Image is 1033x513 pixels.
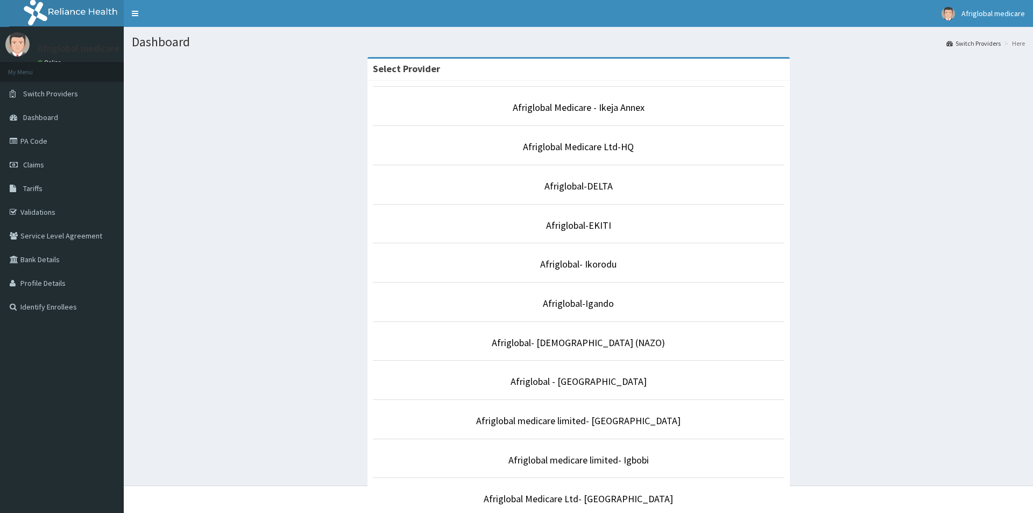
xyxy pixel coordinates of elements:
[1002,39,1025,48] li: Here
[23,160,44,170] span: Claims
[540,258,617,270] a: Afriglobal- Ikorodu
[23,184,43,193] span: Tariffs
[544,180,613,192] a: Afriglobal-DELTA
[132,35,1025,49] h1: Dashboard
[23,89,78,99] span: Switch Providers
[546,219,611,231] a: Afriglobal-EKITI
[38,59,63,66] a: Online
[946,39,1001,48] a: Switch Providers
[513,101,645,114] a: Afriglobal Medicare - Ikeja Annex
[523,140,634,153] a: Afriglobal Medicare Ltd-HQ
[476,414,681,427] a: Afriglobal medicare limited- [GEOGRAPHIC_DATA]
[492,336,665,349] a: Afriglobal- [DEMOGRAPHIC_DATA] (NAZO)
[511,375,647,388] a: Afriglobal - [GEOGRAPHIC_DATA]
[961,9,1025,18] span: Afriglobal medicare
[942,7,955,20] img: User Image
[23,113,58,122] span: Dashboard
[484,493,673,505] a: Afriglobal Medicare Ltd- [GEOGRAPHIC_DATA]
[5,32,30,57] img: User Image
[508,454,649,466] a: Afriglobal medicare limited- Igbobi
[543,297,614,310] a: Afriglobal-Igando
[38,44,119,53] p: Afriglobal medicare
[373,62,440,75] strong: Select Provider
